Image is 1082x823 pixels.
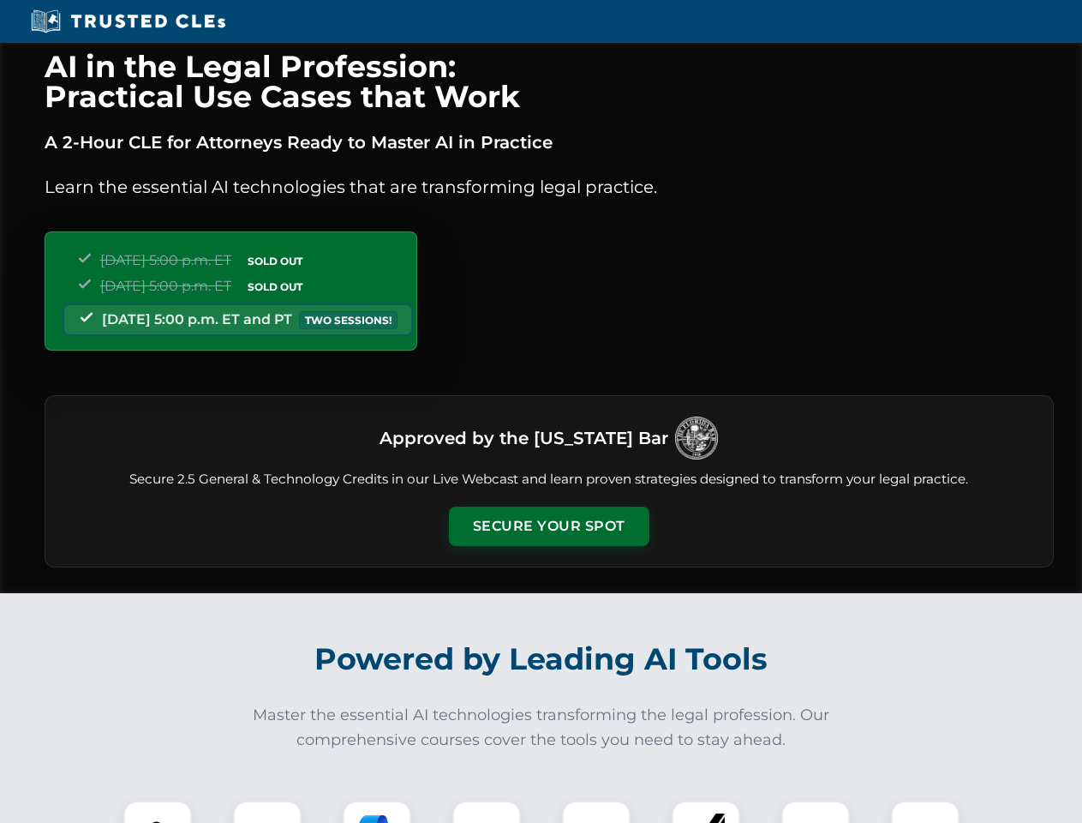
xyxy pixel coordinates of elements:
span: SOLD OUT [242,278,308,296]
p: Learn the essential AI technologies that are transforming legal practice. [45,173,1054,201]
h1: AI in the Legal Profession: Practical Use Cases that Work [45,51,1054,111]
p: Master the essential AI technologies transforming the legal profession. Our comprehensive courses... [242,703,841,753]
span: [DATE] 5:00 p.m. ET [100,252,231,268]
img: Trusted CLEs [26,9,230,34]
h2: Powered by Leading AI Tools [67,629,1016,689]
h3: Approved by the [US_STATE] Bar [380,423,668,454]
span: [DATE] 5:00 p.m. ET [100,278,231,294]
p: A 2-Hour CLE for Attorneys Ready to Master AI in Practice [45,129,1054,156]
p: Secure 2.5 General & Technology Credits in our Live Webcast and learn proven strategies designed ... [66,470,1032,490]
img: Logo [675,417,718,460]
button: Secure Your Spot [449,507,649,546]
span: SOLD OUT [242,252,308,270]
